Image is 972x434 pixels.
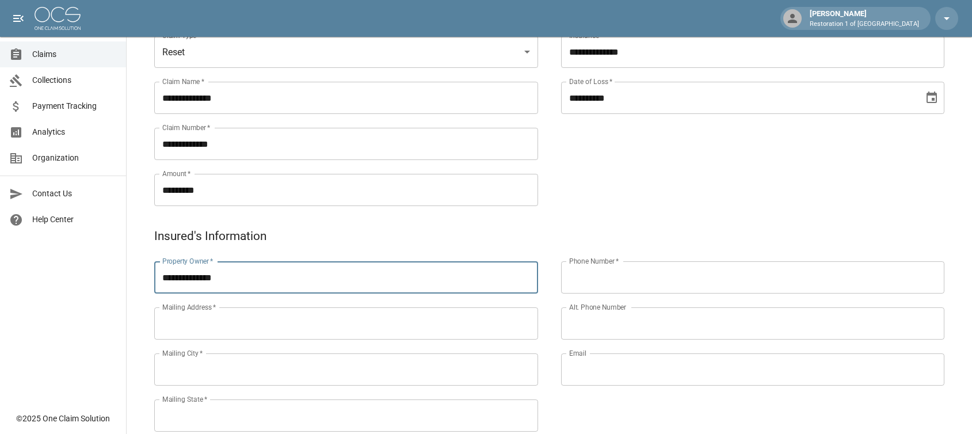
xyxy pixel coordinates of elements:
label: Email [569,348,586,358]
label: Mailing City [162,348,203,358]
label: Claim Name [162,77,204,86]
div: Reset [154,36,538,68]
label: Claim Number [162,123,210,132]
label: Mailing State [162,394,207,404]
label: Property Owner [162,256,214,266]
span: Organization [32,152,117,164]
div: © 2025 One Claim Solution [16,413,110,424]
span: Claims [32,48,117,60]
p: Restoration 1 of [GEOGRAPHIC_DATA] [810,20,919,29]
span: Help Center [32,214,117,226]
label: Alt. Phone Number [569,302,626,312]
span: Contact Us [32,188,117,200]
div: [PERSON_NAME] [805,8,924,29]
img: ocs-logo-white-transparent.png [35,7,81,30]
button: Choose date, selected date is Aug 13, 2024 [920,86,943,109]
span: Payment Tracking [32,100,117,112]
span: Analytics [32,126,117,138]
label: Date of Loss [569,77,612,86]
label: Phone Number [569,256,619,266]
button: open drawer [7,7,30,30]
label: Mailing Address [162,302,216,312]
span: Collections [32,74,117,86]
label: Amount [162,169,191,178]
